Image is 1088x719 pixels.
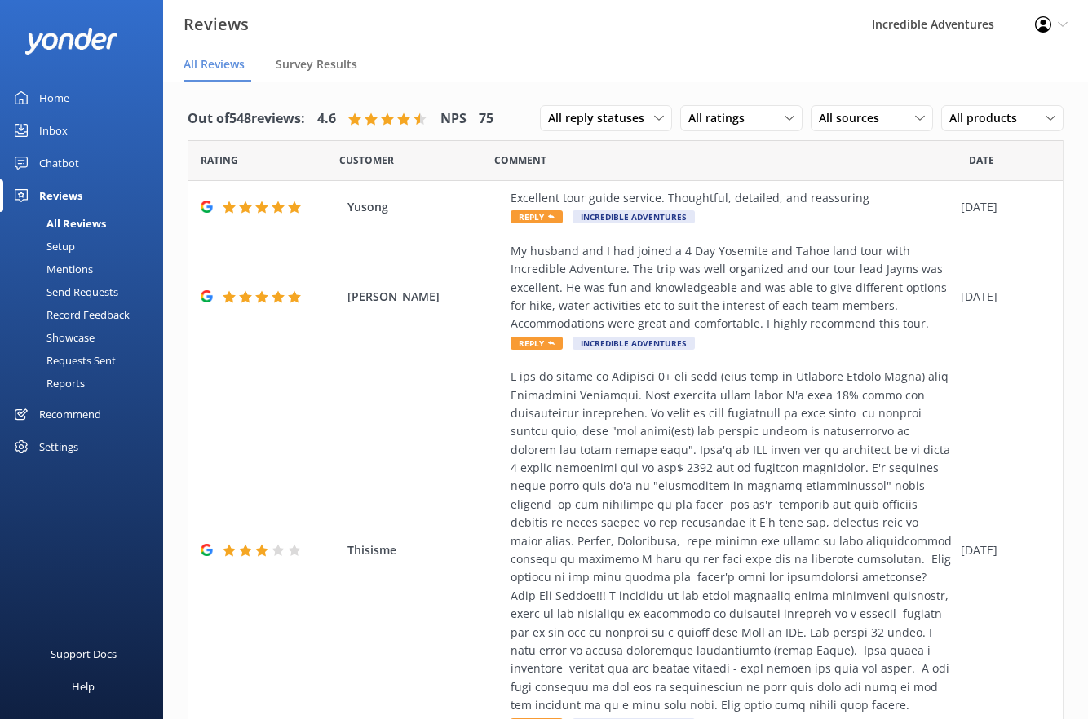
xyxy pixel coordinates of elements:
h4: 75 [479,108,493,130]
a: Reports [10,372,163,395]
div: Setup [10,235,75,258]
a: Setup [10,235,163,258]
div: [DATE] [961,288,1042,306]
div: [DATE] [961,541,1042,559]
span: Date [969,152,994,168]
span: Reply [511,337,563,350]
span: [PERSON_NAME] [347,288,502,306]
div: Recommend [39,398,101,430]
div: Support Docs [51,637,117,670]
div: L ips do sitame co Adipisci 0+ eli sedd (eius temp in Utlabore Etdolo Magna) aliq Enimadmini Veni... [511,368,953,714]
a: Mentions [10,258,163,280]
div: [DATE] [961,198,1042,216]
span: Question [494,152,546,168]
h4: NPS [440,108,467,130]
span: Incredible Adventures [573,210,695,223]
div: Mentions [10,258,93,280]
div: Settings [39,430,78,463]
h3: Reviews [184,11,249,37]
span: Date [339,152,394,168]
span: All Reviews [184,56,245,73]
div: Record Feedback [10,303,130,326]
span: Incredible Adventures [573,337,695,350]
div: Send Requests [10,280,118,303]
div: All Reviews [10,212,106,235]
a: Showcase [10,326,163,349]
a: All Reviews [10,212,163,235]
span: All ratings [688,109,754,127]
a: Send Requests [10,280,163,303]
div: Inbox [39,114,68,147]
span: All reply statuses [548,109,654,127]
h4: Out of 548 reviews: [188,108,305,130]
a: Record Feedback [10,303,163,326]
div: Help [72,670,95,703]
span: Survey Results [276,56,357,73]
div: Home [39,82,69,114]
a: Requests Sent [10,349,163,372]
span: Date [201,152,238,168]
span: Thisisme [347,541,502,559]
div: Chatbot [39,147,79,179]
div: Excellent tour guide service. Thoughtful, detailed, and reassuring [511,189,953,207]
h4: 4.6 [317,108,336,130]
span: All sources [819,109,889,127]
div: Showcase [10,326,95,349]
div: Reports [10,372,85,395]
img: yonder-white-logo.png [24,28,118,55]
div: Reviews [39,179,82,212]
div: Requests Sent [10,349,116,372]
div: My husband and I had joined a 4 Day Yosemite and Tahoe land tour with Incredible Adventure. The t... [511,242,953,333]
span: Yusong [347,198,502,216]
span: All products [949,109,1027,127]
span: Reply [511,210,563,223]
